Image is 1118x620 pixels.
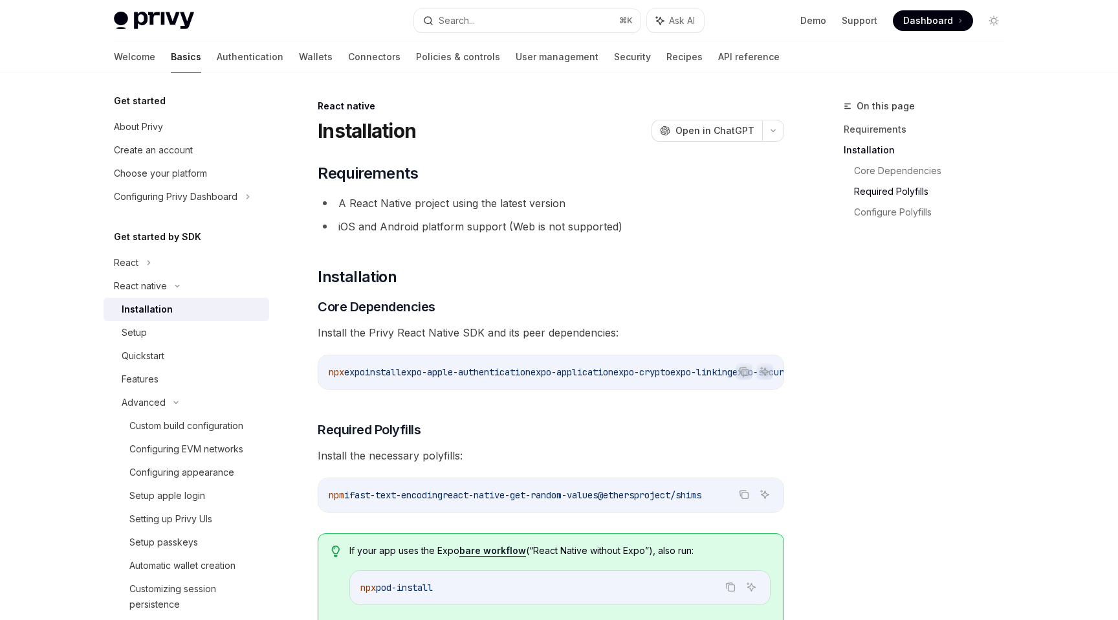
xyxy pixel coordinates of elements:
[331,546,340,557] svg: Tip
[844,140,1014,161] a: Installation
[318,447,784,465] span: Install the necessary polyfills:
[598,489,701,501] span: @ethersproject/shims
[104,554,269,577] a: Automatic wallet creation
[647,9,704,32] button: Ask AI
[318,324,784,342] span: Install the Privy React Native SDK and its peer dependencies:
[318,194,784,212] li: A React Native project using the latest version
[104,298,269,321] a: Installation
[613,366,670,378] span: expo-crypto
[104,321,269,344] a: Setup
[104,531,269,554] a: Setup passkeys
[104,437,269,461] a: Configuring EVM networks
[129,511,212,527] div: Setting up Privy UIs
[217,41,283,72] a: Authentication
[129,581,261,612] div: Customizing session persistence
[114,142,193,158] div: Create an account
[114,119,163,135] div: About Privy
[349,489,443,501] span: fast-text-encoding
[318,163,418,184] span: Requirements
[114,278,167,294] div: React native
[800,14,826,27] a: Demo
[114,166,207,181] div: Choose your platform
[344,366,365,378] span: expo
[349,544,771,557] span: If your app uses the Expo (“React Native without Expo”), also run:
[104,138,269,162] a: Create an account
[318,100,784,113] div: React native
[129,488,205,504] div: Setup apple login
[756,486,773,503] button: Ask AI
[318,267,397,287] span: Installation
[743,579,760,595] button: Ask AI
[129,465,234,480] div: Configuring appearance
[122,325,147,340] div: Setup
[652,120,762,142] button: Open in ChatGPT
[732,366,820,378] span: expo-secure-store
[104,507,269,531] a: Setting up Privy UIs
[344,489,349,501] span: i
[854,181,1014,202] a: Required Polyfills
[318,421,421,439] span: Required Polyfills
[114,229,201,245] h5: Get started by SDK
[459,545,526,557] a: bare workflow
[329,366,344,378] span: npx
[114,255,138,271] div: React
[414,9,641,32] button: Search...⌘K
[854,202,1014,223] a: Configure Polyfills
[670,366,732,378] span: expo-linking
[365,366,401,378] span: install
[299,41,333,72] a: Wallets
[129,418,243,434] div: Custom build configuration
[842,14,877,27] a: Support
[104,577,269,616] a: Customizing session persistence
[401,366,531,378] span: expo-apple-authentication
[722,579,739,595] button: Copy the contents from the code block
[114,189,237,205] div: Configuring Privy Dashboard
[376,582,433,593] span: pod-install
[756,363,773,380] button: Ask AI
[114,12,194,30] img: light logo
[666,41,703,72] a: Recipes
[318,298,435,316] span: Core Dependencies
[129,535,198,550] div: Setup passkeys
[619,16,633,26] span: ⌘ K
[854,161,1014,181] a: Core Dependencies
[318,119,416,142] h1: Installation
[318,217,784,236] li: iOS and Android platform support (Web is not supported)
[348,41,400,72] a: Connectors
[104,484,269,507] a: Setup apple login
[329,489,344,501] span: npm
[844,119,1014,140] a: Requirements
[983,10,1004,31] button: Toggle dark mode
[114,41,155,72] a: Welcome
[736,363,752,380] button: Copy the contents from the code block
[516,41,598,72] a: User management
[122,371,159,387] div: Features
[669,14,695,27] span: Ask AI
[104,414,269,437] a: Custom build configuration
[122,302,173,317] div: Installation
[531,366,613,378] span: expo-application
[122,348,164,364] div: Quickstart
[129,441,243,457] div: Configuring EVM networks
[104,115,269,138] a: About Privy
[857,98,915,114] span: On this page
[675,124,754,137] span: Open in ChatGPT
[416,41,500,72] a: Policies & controls
[718,41,780,72] a: API reference
[614,41,651,72] a: Security
[104,461,269,484] a: Configuring appearance
[104,344,269,368] a: Quickstart
[104,162,269,185] a: Choose your platform
[104,368,269,391] a: Features
[171,41,201,72] a: Basics
[114,93,166,109] h5: Get started
[893,10,973,31] a: Dashboard
[439,13,475,28] div: Search...
[129,558,236,573] div: Automatic wallet creation
[903,14,953,27] span: Dashboard
[736,486,752,503] button: Copy the contents from the code block
[443,489,598,501] span: react-native-get-random-values
[122,395,166,410] div: Advanced
[360,582,376,593] span: npx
